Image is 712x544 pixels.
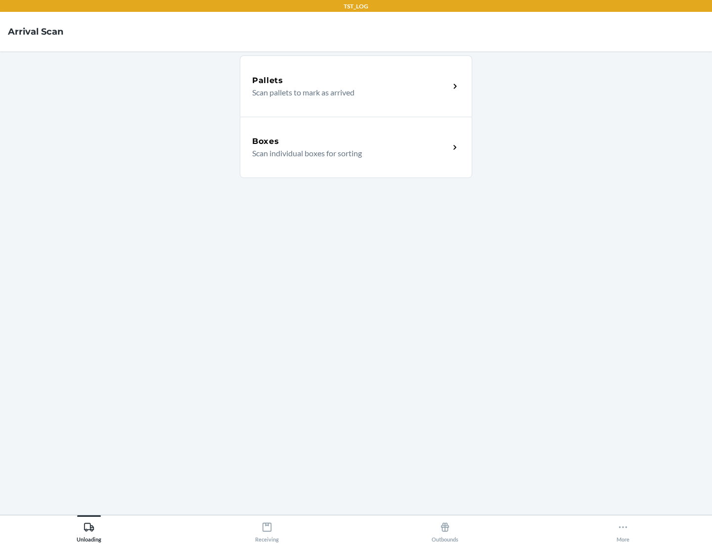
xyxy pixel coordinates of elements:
div: Receiving [255,518,279,543]
p: Scan pallets to mark as arrived [252,87,442,98]
p: TST_LOG [344,2,368,11]
h4: Arrival Scan [8,25,63,38]
p: Scan individual boxes for sorting [252,147,442,159]
button: Receiving [178,515,356,543]
h5: Boxes [252,136,279,147]
div: Unloading [77,518,101,543]
a: BoxesScan individual boxes for sorting [240,117,472,178]
h5: Pallets [252,75,283,87]
div: More [617,518,629,543]
div: Outbounds [432,518,458,543]
button: More [534,515,712,543]
button: Outbounds [356,515,534,543]
a: PalletsScan pallets to mark as arrived [240,55,472,117]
